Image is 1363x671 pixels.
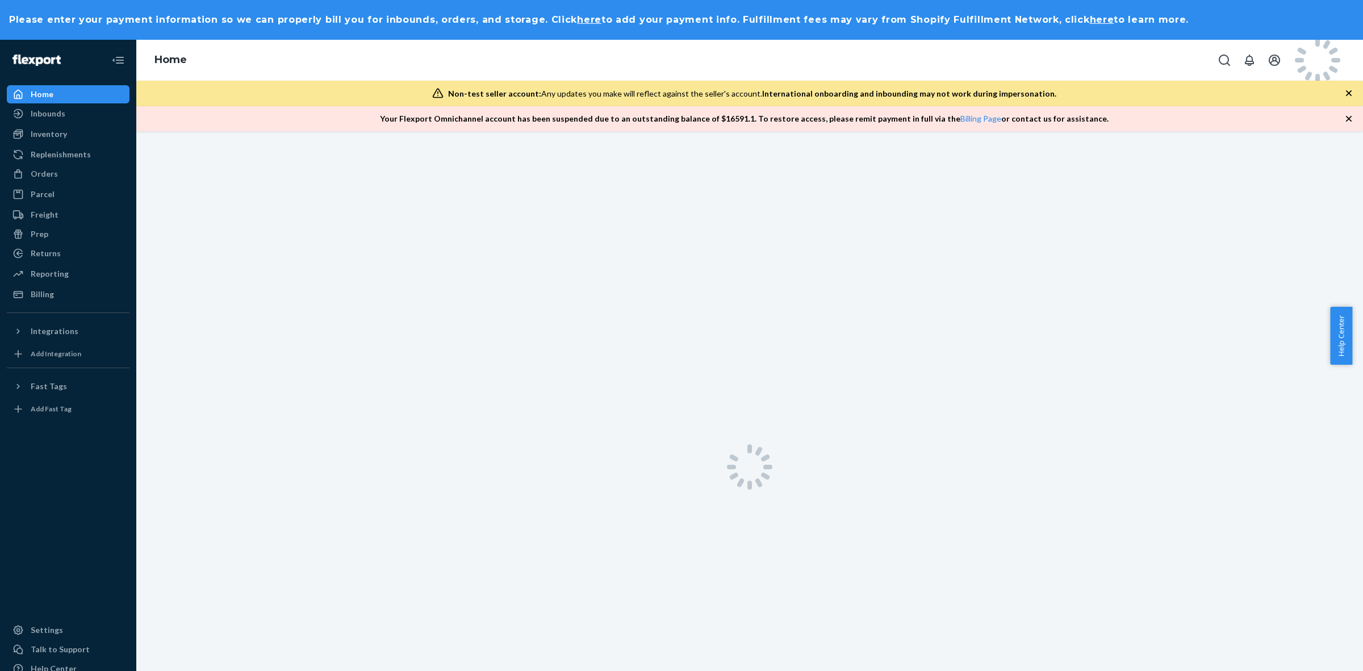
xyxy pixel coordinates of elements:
a: Inbounds [7,105,129,123]
div: Settings [31,624,63,636]
a: Orders [7,165,129,183]
div: Replenishments [31,149,91,160]
a: Home [154,53,187,66]
button: Talk to Support [7,640,129,659]
button: Fast Tags [7,377,129,395]
a: Parcel [7,185,129,203]
div: Reporting [31,268,69,280]
a: Freight [7,206,129,224]
div: Parcel [31,189,55,200]
a: Billing Page [960,114,1001,123]
div: Returns [31,248,61,259]
div: Integrations [31,326,78,337]
a: Inventory [7,125,129,143]
div: Any updates you make will reflect against the seller's account. [448,88,1056,99]
a: Home [7,85,129,103]
div: Billing [31,289,54,300]
div: Add Integration [31,349,81,359]
a: Returns [7,244,129,262]
span: International onboarding and inbounding may not work during impersonation. [762,89,1056,98]
a: Add Integration [7,345,129,363]
a: Settings [7,621,129,639]
div: Home [31,89,53,100]
button: Open account menu [1263,49,1286,72]
div: Orders [31,168,58,180]
ol: breadcrumbs [145,44,196,77]
div: Talk to Support [31,644,90,655]
div: Freight [31,209,58,220]
a: Replenishments [7,145,129,164]
img: Flexport logo [12,55,61,66]
div: Inbounds [31,108,65,119]
span: Non-test seller account: [448,89,541,98]
button: Integrations [7,322,129,340]
div: Fast Tags [31,381,67,392]
button: Help Center [1330,307,1352,365]
button: Open notifications [1238,49,1261,72]
h1: Please enter your payment information so we can properly bill you for inbounds, orders, and stora... [9,13,1354,27]
div: Prep [31,228,48,240]
button: Open Search Box [1213,49,1236,72]
div: Inventory [31,128,67,140]
button: Close Navigation [107,49,129,72]
a: Reporting [7,265,129,283]
div: Add Fast Tag [31,404,72,414]
a: Prep [7,225,129,243]
a: here [577,14,601,25]
a: Billing [7,285,129,303]
p: Your Flexport Omnichannel account has been suspended due to an outstanding balance of $ 16591.1 .... [380,113,1109,124]
a: Add Fast Tag [7,400,129,418]
button: here [1090,13,1114,27]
